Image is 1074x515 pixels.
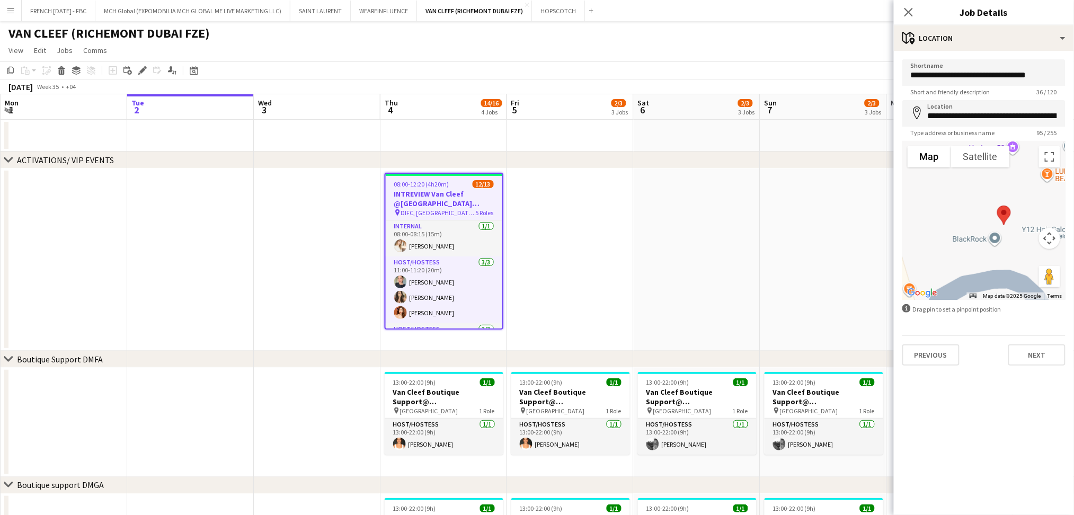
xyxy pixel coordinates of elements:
button: Next [1008,344,1066,366]
span: 1/1 [860,504,875,512]
span: [GEOGRAPHIC_DATA] [400,407,458,415]
a: Comms [79,43,111,57]
span: Tue [131,98,144,108]
span: Wed [258,98,272,108]
span: 2 [130,104,144,116]
app-job-card: 13:00-22:00 (9h)1/1Van Cleef Boutique Support@ [GEOGRAPHIC_DATA] [GEOGRAPHIC_DATA]1 RoleHost/Host... [511,372,630,455]
span: 1/1 [607,504,622,512]
span: 13:00-22:00 (9h) [393,504,436,512]
h3: Van Cleef Boutique Support@ [GEOGRAPHIC_DATA] [765,387,883,406]
span: 12/13 [473,180,494,188]
span: Edit [34,46,46,55]
div: 3 Jobs [739,108,755,116]
app-job-card: 13:00-22:00 (9h)1/1Van Cleef Boutique Support@ [GEOGRAPHIC_DATA] [GEOGRAPHIC_DATA]1 RoleHost/Host... [765,372,883,455]
span: 13:00-22:00 (9h) [393,378,436,386]
span: 1/1 [860,378,875,386]
button: HOPSCOTCH [532,1,585,21]
span: 1/1 [733,504,748,512]
span: 1/1 [480,378,495,386]
h1: VAN CLEEF (RICHEMONT DUBAI FZE) [8,25,210,41]
span: [GEOGRAPHIC_DATA] [780,407,838,415]
app-card-role: Host/Hostess1/113:00-22:00 (9h)[PERSON_NAME] [511,419,630,455]
span: [GEOGRAPHIC_DATA] [653,407,712,415]
a: Edit [30,43,50,57]
a: Terms (opens in new tab) [1048,293,1062,299]
div: 3 Jobs [612,108,628,116]
span: 1/1 [607,378,622,386]
span: Mon [891,98,905,108]
span: 13:00-22:00 (9h) [520,504,563,512]
div: [DATE] [8,82,33,92]
app-job-card: 13:00-22:00 (9h)1/1Van Cleef Boutique Support@ [GEOGRAPHIC_DATA] [GEOGRAPHIC_DATA]1 RoleHost/Host... [385,372,503,455]
span: View [8,46,23,55]
span: 08:00-12:20 (4h20m) [394,180,449,188]
app-job-card: 08:00-12:20 (4h20m)12/13INTREVIEW Van Cleef @[GEOGRAPHIC_DATA] Watch Week 2025 DIFC, [GEOGRAPHIC_... [385,173,503,330]
span: 3 [256,104,272,116]
div: Boutique support DMGA [17,480,104,490]
span: 1 [3,104,19,116]
button: WEAREINFLUENCE [351,1,417,21]
h3: Van Cleef Boutique Support@ [GEOGRAPHIC_DATA] [511,387,630,406]
span: 5 Roles [476,209,494,217]
span: 7 [763,104,777,116]
span: 4 [383,104,398,116]
span: Week 35 [35,83,61,91]
div: 3 Jobs [865,108,882,116]
span: 13:00-22:00 (9h) [773,504,816,512]
span: 13:00-22:00 (9h) [646,504,689,512]
button: Keyboard shortcuts [970,292,977,300]
app-card-role: Internal1/108:00-08:15 (15m)[PERSON_NAME] [386,220,502,256]
span: 95 / 255 [1028,129,1066,137]
button: Previous [902,344,960,366]
span: 2/3 [611,99,626,107]
span: Sat [638,98,650,108]
span: Mon [5,98,19,108]
span: 2/3 [865,99,880,107]
app-card-role: Host/Hostess3/3 [386,323,502,390]
span: 1/1 [480,504,495,512]
button: Show street map [908,146,951,167]
button: MCH Global (EXPOMOBILIA MCH GLOBAL ME LIVE MARKETING LLC) [95,1,290,21]
div: Drag pin to set a pinpoint position [902,304,1066,314]
button: FRENCH [DATE] - FBC [22,1,95,21]
img: Google [905,286,940,300]
h3: Van Cleef Boutique Support@ [GEOGRAPHIC_DATA] [638,387,757,406]
div: +04 [66,83,76,91]
a: Open this area in Google Maps (opens a new window) [905,286,940,300]
app-card-role: Host/Hostess1/113:00-22:00 (9h)[PERSON_NAME] [765,419,883,455]
span: 5 [510,104,520,116]
div: Location [894,25,1074,51]
span: Thu [385,98,398,108]
span: Type address or business name [902,129,1004,137]
span: 1 Role [859,407,875,415]
span: [GEOGRAPHIC_DATA] [527,407,585,415]
div: 4 Jobs [482,108,502,116]
span: 1/1 [733,378,748,386]
app-job-card: 13:00-22:00 (9h)1/1Van Cleef Boutique Support@ [GEOGRAPHIC_DATA] [GEOGRAPHIC_DATA]1 RoleHost/Host... [638,372,757,455]
button: Drag Pegman onto the map to open Street View [1039,266,1060,287]
span: Map data ©2025 Google [983,293,1041,299]
span: Comms [83,46,107,55]
h3: Job Details [894,5,1074,19]
h3: Van Cleef Boutique Support@ [GEOGRAPHIC_DATA] [385,387,503,406]
a: Jobs [52,43,77,57]
a: View [4,43,28,57]
span: 14/16 [481,99,502,107]
div: Boutique Support DMFA [17,354,103,365]
span: DIFC, [GEOGRAPHIC_DATA], Level 23 [401,209,476,217]
span: Short and friendly description [902,88,999,96]
button: Toggle fullscreen view [1039,146,1060,167]
button: SAINT LAURENT [290,1,351,21]
span: 13:00-22:00 (9h) [520,378,563,386]
span: 8 [890,104,905,116]
app-card-role: Host/Hostess1/113:00-22:00 (9h)[PERSON_NAME] [638,419,757,455]
button: VAN CLEEF (RICHEMONT DUBAI FZE) [417,1,532,21]
span: 36 / 120 [1028,88,1066,96]
span: 1 Role [606,407,622,415]
span: 6 [636,104,650,116]
button: Show satellite imagery [951,146,1010,167]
